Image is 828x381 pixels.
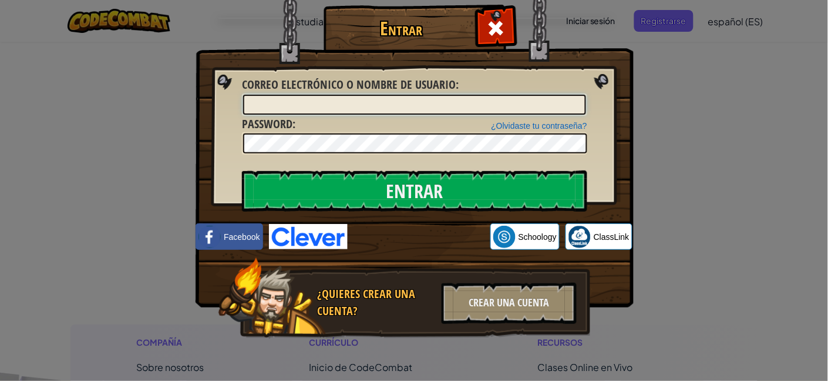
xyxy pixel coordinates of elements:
[442,283,577,324] div: Crear una cuenta
[242,76,456,92] span: Correo electrónico o nombre de usuario
[269,224,348,249] img: clever-logo-blue.png
[594,231,630,243] span: ClassLink
[519,231,557,243] span: Schoology
[242,116,292,132] span: Password
[348,224,490,250] iframe: Botón Iniciar sesión con Google
[493,226,516,248] img: schoology.png
[224,231,260,243] span: Facebook
[317,286,435,319] div: ¿Quieres crear una cuenta?
[568,226,591,248] img: classlink-logo-small.png
[242,116,295,133] label: :
[242,76,459,93] label: :
[492,121,587,131] a: ¿Olvidaste tu contraseña?
[327,18,476,39] h1: Entrar
[242,171,587,212] input: Entrar
[198,226,221,248] img: facebook_small.png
